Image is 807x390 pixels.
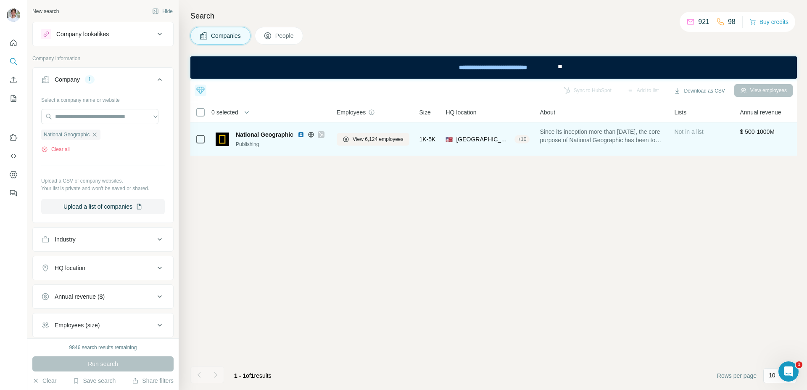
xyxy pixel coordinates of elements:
[33,229,173,249] button: Industry
[674,128,703,135] span: Not in a list
[514,135,530,143] div: + 10
[7,130,20,145] button: Use Surfe on LinkedIn
[796,361,802,368] span: 1
[55,321,100,329] div: Employees (size)
[55,292,105,301] div: Annual revenue ($)
[32,8,59,15] div: New search
[740,108,781,117] span: Annual revenue
[132,377,174,385] button: Share filters
[674,108,686,117] span: Lists
[55,264,85,272] div: HQ location
[41,199,165,214] button: Upload a list of companies
[275,32,295,40] span: People
[211,108,238,117] span: 0 selected
[446,135,453,143] span: 🇺🇸
[698,17,709,27] p: 921
[216,133,229,146] img: Logo of National Geographic
[33,287,173,307] button: Annual revenue ($)
[446,108,476,117] span: HQ location
[32,55,174,62] p: Company information
[41,93,165,104] div: Select a company name or website
[769,371,775,379] p: 10
[236,141,327,148] div: Publishing
[85,76,95,83] div: 1
[251,372,254,379] span: 1
[190,56,797,79] iframe: Banner
[41,146,70,153] button: Clear all
[7,186,20,201] button: Feedback
[7,149,20,164] button: Use Surfe API
[7,35,20,50] button: Quick start
[56,30,109,38] div: Company lookalikes
[540,127,664,144] span: Since its inception more than [DATE], the core purpose of National Geographic has been to further...
[749,16,789,28] button: Buy credits
[44,131,90,138] span: National Geographic
[41,177,165,185] p: Upload a CSV of company websites.
[236,130,293,139] span: National Geographic
[55,75,80,84] div: Company
[728,17,736,27] p: 98
[33,69,173,93] button: Company1
[246,372,251,379] span: of
[353,135,403,143] span: View 6,124 employees
[211,32,242,40] span: Companies
[778,361,799,382] iframe: Intercom live chat
[32,377,56,385] button: Clear
[337,108,366,117] span: Employees
[540,108,555,117] span: About
[419,135,436,143] span: 1K-5K
[234,372,272,379] span: results
[33,258,173,278] button: HQ location
[668,85,731,97] button: Download as CSV
[7,91,20,106] button: My lists
[33,24,173,44] button: Company lookalikes
[234,372,246,379] span: 1 - 1
[7,54,20,69] button: Search
[41,185,165,192] p: Your list is private and won't be saved or shared.
[73,377,116,385] button: Save search
[7,8,20,22] img: Avatar
[456,135,511,143] span: [GEOGRAPHIC_DATA], [US_STATE]
[146,5,179,18] button: Hide
[55,235,76,244] div: Industry
[717,371,757,380] span: Rows per page
[33,315,173,335] button: Employees (size)
[298,131,304,138] img: LinkedIn logo
[7,167,20,182] button: Dashboard
[190,10,797,22] h4: Search
[419,108,431,117] span: Size
[740,128,775,135] span: $ 500-1000M
[69,344,137,351] div: 9846 search results remaining
[337,133,409,146] button: View 6,124 employees
[7,72,20,88] button: Enrich CSV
